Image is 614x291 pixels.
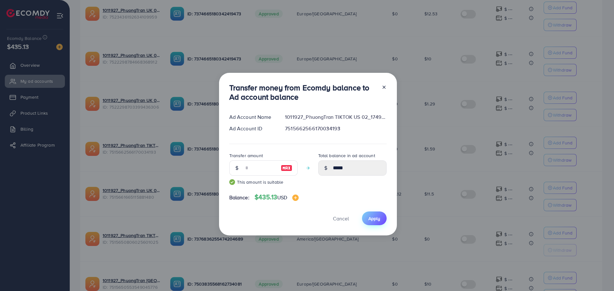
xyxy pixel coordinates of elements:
[280,113,391,121] div: 1011927_PhuongTran TIKTOK US 02_1749876563912
[292,195,299,201] img: image
[587,262,609,286] iframe: Chat
[224,125,280,132] div: Ad Account ID
[325,211,357,225] button: Cancel
[229,179,298,185] small: This amount is suitable
[229,152,263,159] label: Transfer amount
[229,179,235,185] img: guide
[318,152,375,159] label: Total balance in ad account
[333,215,349,222] span: Cancel
[280,125,391,132] div: 7515662566170034193
[281,164,292,172] img: image
[255,193,299,201] h4: $435.13
[229,194,249,201] span: Balance:
[277,194,287,201] span: USD
[224,113,280,121] div: Ad Account Name
[362,211,387,225] button: Apply
[368,215,380,222] span: Apply
[229,83,376,102] h3: Transfer money from Ecomdy balance to Ad account balance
